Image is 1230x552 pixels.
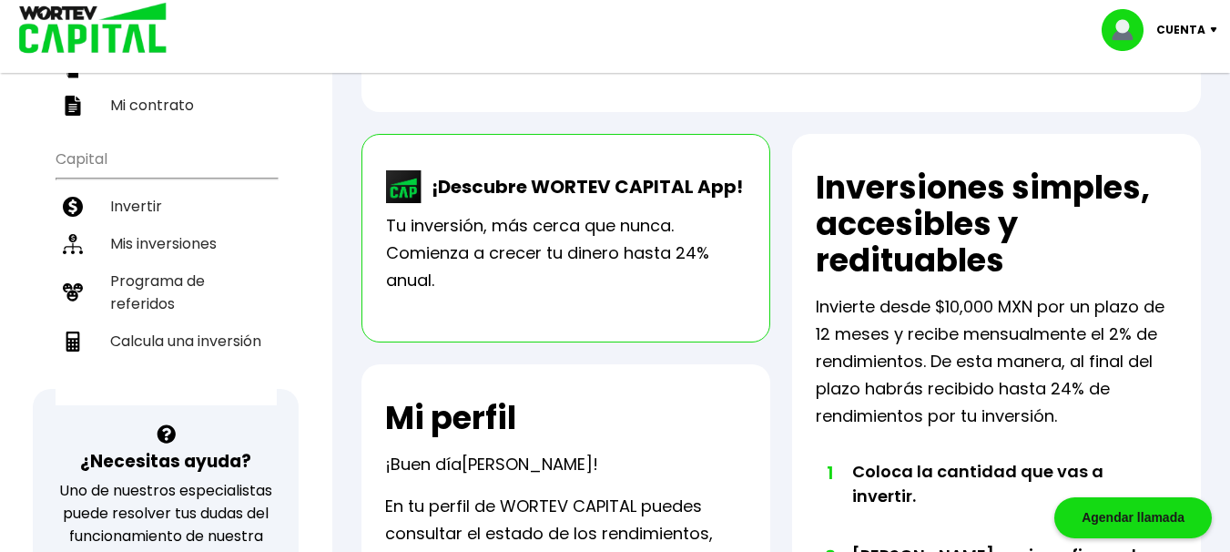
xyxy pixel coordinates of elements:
[422,173,743,200] p: ¡Descubre WORTEV CAPITAL App!
[816,293,1177,430] p: Invierte desde $10,000 MXN por un plazo de 12 meses y recibe mensualmente el 2% de rendimientos. ...
[1156,16,1205,44] p: Cuenta
[80,448,251,475] h3: ¿Necesitas ayuda?
[56,262,277,322] a: Programa de referidos
[56,87,277,124] a: Mi contrato
[816,169,1177,279] h2: Inversiones simples, accesibles y redituables
[63,234,83,254] img: inversiones-icon.6695dc30.svg
[852,459,1141,543] li: Coloca la cantidad que vas a invertir.
[386,212,746,294] p: Tu inversión, más cerca que nunca. Comienza a crecer tu dinero hasta 24% anual.
[56,322,277,360] a: Calcula una inversión
[385,400,516,436] h2: Mi perfil
[1054,497,1212,538] div: Agendar llamada
[56,225,277,262] a: Mis inversiones
[385,451,598,478] p: ¡Buen día !
[1205,27,1230,33] img: icon-down
[63,96,83,116] img: contrato-icon.f2db500c.svg
[63,282,83,302] img: recomiendanos-icon.9b8e9327.svg
[56,138,277,405] ul: Capital
[386,170,422,203] img: wortev-capital-app-icon
[63,332,83,352] img: calculadora-icon.17d418c4.svg
[1102,9,1156,51] img: profile-image
[63,197,83,217] img: invertir-icon.b3b967d7.svg
[825,459,834,486] span: 1
[462,453,593,475] span: [PERSON_NAME]
[56,188,277,225] a: Invertir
